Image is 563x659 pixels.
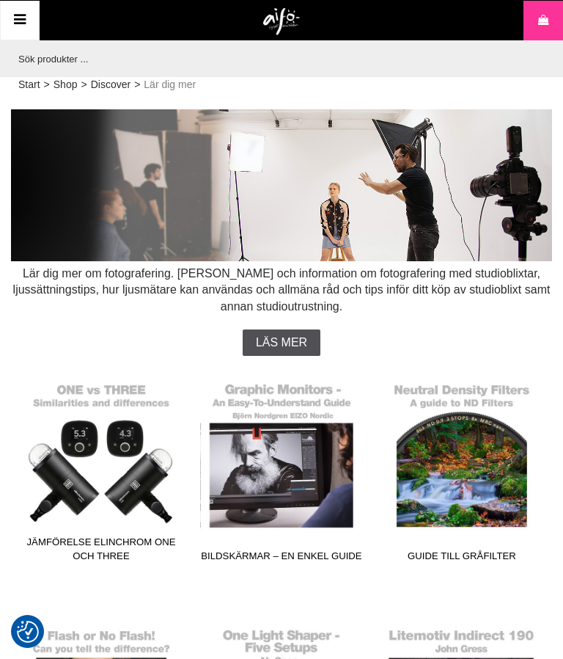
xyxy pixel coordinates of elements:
span: > [81,77,87,92]
span: Läs mer [256,336,307,349]
span: > [44,77,50,92]
div: Lär dig mer om fotografering. [PERSON_NAME] och information om fotografering med studioblixtar, l... [11,266,552,315]
input: Sök produkter ... [11,40,545,77]
img: logo.png [263,8,301,36]
span: Bildskärmar – En enkel guide [200,549,362,569]
span: > [134,77,140,92]
a: Start [18,77,40,92]
a: Shop [54,77,78,92]
a: Guide till Gråfilter [380,371,542,569]
a: Bildskärmar – En enkel guide [200,371,362,569]
span: Lär dig mer [144,77,196,92]
img: Revisit consent button [17,621,39,643]
a: Discover [91,77,130,92]
span: Jämförelse Elinchrom ONE och THREE [21,535,183,569]
span: Guide till Gråfilter [380,549,542,569]
button: Samtyckesinställningar [17,619,39,645]
img: Tutorilals - Learn more about photography [11,109,552,261]
a: Jämförelse Elinchrom ONE och THREE [21,371,183,569]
